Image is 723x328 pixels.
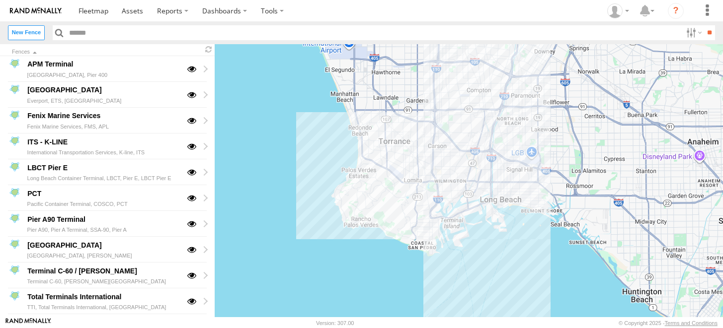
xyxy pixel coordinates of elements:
div: Pier A90 Terminal [26,213,180,225]
div: [GEOGRAPHIC_DATA], Pier 400 [26,70,180,79]
div: Zulema McIntosch [604,3,633,18]
div: Fenix Marine Services, FMS, APL [26,122,180,131]
img: rand-logo.svg [10,7,62,14]
label: Search Filter Options [682,25,704,40]
div: Terminal C-60 / [PERSON_NAME] [26,265,180,277]
label: Create New Fence [8,25,45,40]
div: APM Terminal [26,59,180,70]
div: PCT [26,188,180,199]
div: LBCT Pier E [26,162,180,174]
div: Long Beach Container Terminal, LBCT, Pier E, LBCT Pier E [26,174,180,183]
div: TTI, Total Terminals International, [GEOGRAPHIC_DATA] [26,303,180,312]
div: Total Terminals International [26,291,180,303]
div: © Copyright 2025 - [619,320,718,326]
div: [GEOGRAPHIC_DATA], [PERSON_NAME] [26,251,180,261]
div: Click to Sort [12,50,195,55]
div: ITS - K-LINE [26,136,180,148]
div: Terminal C-60, [PERSON_NAME][GEOGRAPHIC_DATA] [26,277,180,286]
a: Terms and Conditions [665,320,718,326]
span: Refresh [203,45,215,55]
a: Visit our Website [5,318,51,328]
i: ? [668,3,684,19]
div: International Transportation Services, K-line, ITS [26,148,180,157]
div: [GEOGRAPHIC_DATA] [26,239,180,251]
div: Pier A90, Pier A Terminal, SSA-90, Pier A [26,225,180,235]
div: Fenix Marine Services [26,110,180,122]
div: [GEOGRAPHIC_DATA] [26,84,180,96]
div: Version: 307.00 [316,320,354,326]
div: Pacific Container Terminal, COSCO, PCT [26,199,180,209]
div: Everport, ETS, [GEOGRAPHIC_DATA] [26,96,180,105]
